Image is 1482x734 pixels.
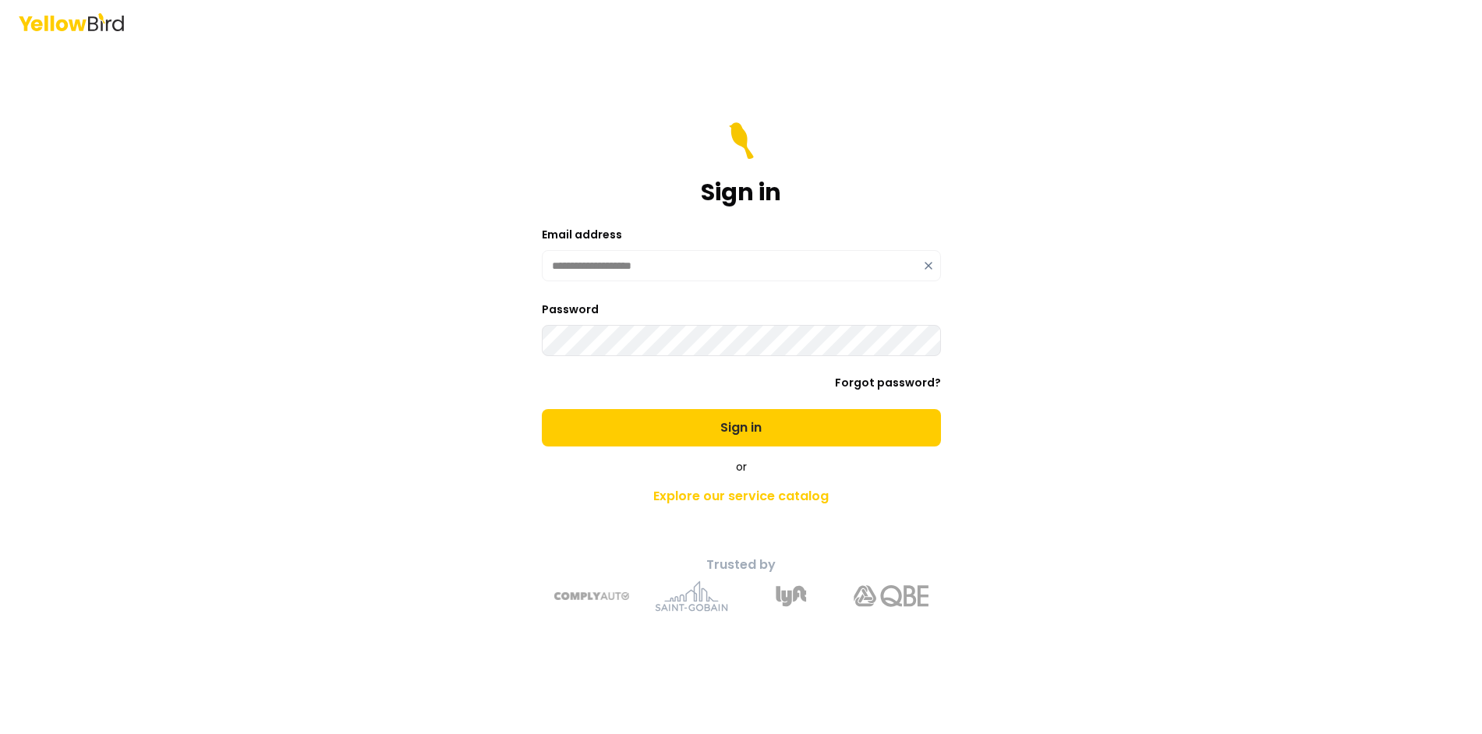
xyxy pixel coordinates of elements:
label: Email address [542,227,622,242]
span: or [736,459,747,475]
button: Sign in [542,409,941,446]
a: Forgot password? [835,375,941,390]
label: Password [542,302,599,317]
p: Trusted by [467,556,1016,574]
h1: Sign in [701,178,781,206]
a: Explore our service catalog [467,481,1016,512]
